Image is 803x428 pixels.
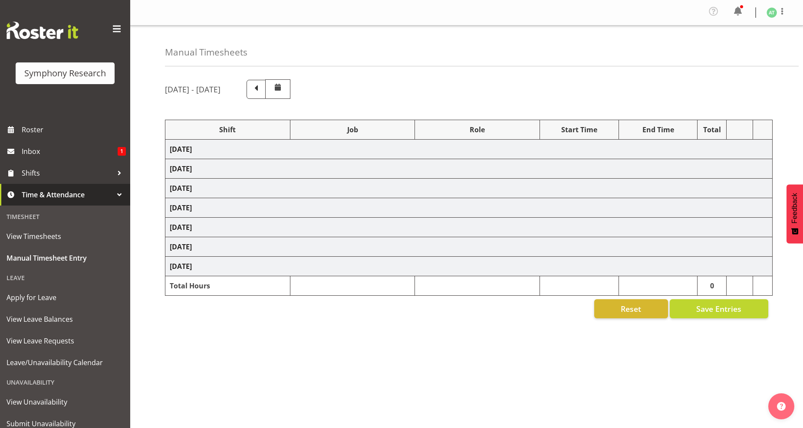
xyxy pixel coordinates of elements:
[621,303,641,314] span: Reset
[165,237,773,257] td: [DATE]
[7,22,78,39] img: Rosterit website logo
[165,257,773,276] td: [DATE]
[767,7,777,18] img: angela-tunnicliffe1838.jpg
[696,303,741,314] span: Save Entries
[670,299,768,318] button: Save Entries
[419,124,535,135] div: Role
[2,287,128,308] a: Apply for Leave
[2,269,128,287] div: Leave
[165,47,247,57] h4: Manual Timesheets
[22,188,113,201] span: Time & Attendance
[165,276,290,296] td: Total Hours
[2,330,128,352] a: View Leave Requests
[791,193,799,223] span: Feedback
[22,167,113,180] span: Shifts
[7,252,124,265] span: Manual Timesheet Entry
[165,179,773,198] td: [DATE]
[7,313,124,326] span: View Leave Balances
[165,140,773,159] td: [DATE]
[544,124,614,135] div: Start Time
[22,123,126,136] span: Roster
[2,247,128,269] a: Manual Timesheet Entry
[22,145,118,158] span: Inbox
[7,230,124,243] span: View Timesheets
[165,159,773,179] td: [DATE]
[594,299,668,318] button: Reset
[165,218,773,237] td: [DATE]
[7,291,124,304] span: Apply for Leave
[702,124,722,135] div: Total
[24,67,106,80] div: Symphony Research
[7,334,124,347] span: View Leave Requests
[698,276,727,296] td: 0
[165,198,773,218] td: [DATE]
[623,124,693,135] div: End Time
[118,147,126,156] span: 1
[2,373,128,391] div: Unavailability
[7,356,124,369] span: Leave/Unavailability Calendar
[787,184,803,243] button: Feedback - Show survey
[2,225,128,247] a: View Timesheets
[7,395,124,408] span: View Unavailability
[2,208,128,225] div: Timesheet
[777,402,786,411] img: help-xxl-2.png
[295,124,411,135] div: Job
[2,391,128,413] a: View Unavailability
[170,124,286,135] div: Shift
[2,352,128,373] a: Leave/Unavailability Calendar
[2,308,128,330] a: View Leave Balances
[165,85,220,94] h5: [DATE] - [DATE]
